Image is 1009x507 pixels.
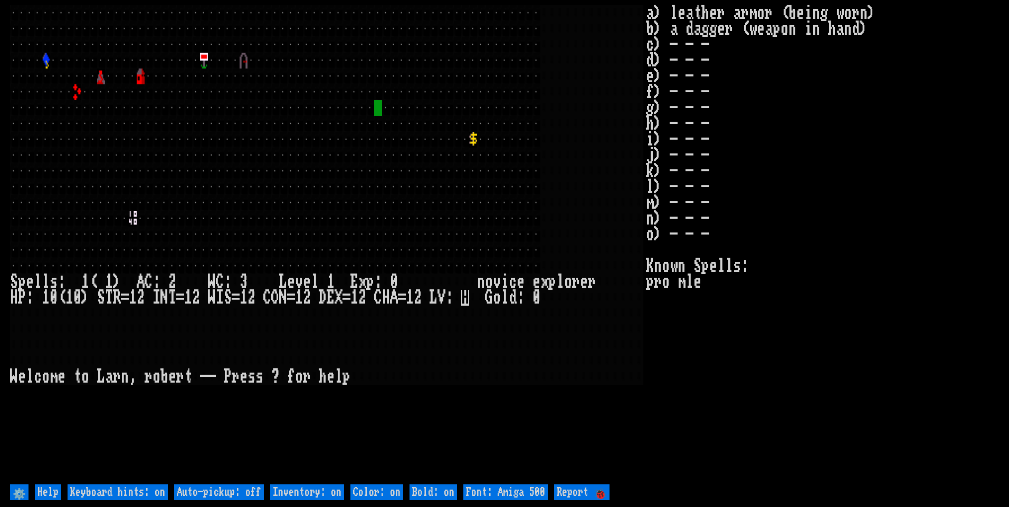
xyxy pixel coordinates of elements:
[121,290,129,306] div: =
[342,290,350,306] div: =
[105,274,113,290] div: 1
[358,274,366,290] div: x
[501,290,509,306] div: l
[137,274,145,290] div: A
[58,274,65,290] div: :
[73,369,81,385] div: t
[42,369,50,385] div: o
[160,290,168,306] div: N
[240,290,248,306] div: 1
[493,274,501,290] div: v
[327,369,335,385] div: e
[153,274,160,290] div: :
[224,369,232,385] div: P
[145,369,153,385] div: r
[646,5,999,482] stats: a) leather armor (being worn) b) a dagger (weapon in hand) c) - - - d) - - - e) - - - f) - - - g)...
[390,274,398,290] div: 0
[50,369,58,385] div: m
[255,369,263,385] div: s
[572,274,580,290] div: r
[303,290,311,306] div: 2
[517,274,525,290] div: e
[414,290,422,306] div: 2
[445,290,453,306] div: :
[327,290,335,306] div: E
[406,290,414,306] div: 1
[65,290,73,306] div: 1
[311,274,319,290] div: l
[153,369,160,385] div: o
[588,274,596,290] div: r
[192,290,200,306] div: 2
[35,484,61,500] input: Help
[463,484,548,500] input: Font: Amiga 500
[113,274,121,290] div: )
[410,484,457,500] input: Bold: on
[184,369,192,385] div: t
[18,369,26,385] div: e
[485,290,493,306] div: G
[129,369,137,385] div: ,
[295,274,303,290] div: v
[509,274,517,290] div: c
[153,290,160,306] div: I
[335,369,342,385] div: l
[517,290,525,306] div: :
[287,274,295,290] div: e
[50,290,58,306] div: 0
[184,290,192,306] div: 1
[160,369,168,385] div: b
[113,369,121,385] div: r
[271,290,279,306] div: O
[366,274,374,290] div: p
[287,290,295,306] div: =
[493,290,501,306] div: o
[200,369,208,385] div: -
[58,290,65,306] div: (
[145,274,153,290] div: C
[58,369,65,385] div: e
[248,290,255,306] div: 2
[105,290,113,306] div: T
[10,369,18,385] div: W
[81,274,89,290] div: 1
[176,369,184,385] div: r
[121,369,129,385] div: n
[208,290,216,306] div: W
[232,290,240,306] div: =
[208,274,216,290] div: W
[10,290,18,306] div: H
[105,369,113,385] div: a
[335,290,342,306] div: X
[168,290,176,306] div: T
[319,290,327,306] div: D
[382,290,390,306] div: H
[18,290,26,306] div: P
[350,290,358,306] div: 1
[224,274,232,290] div: :
[97,290,105,306] div: S
[485,274,493,290] div: o
[42,290,50,306] div: 1
[461,290,469,306] mark: H
[10,484,28,500] input: ⚙️
[358,290,366,306] div: 2
[26,369,34,385] div: l
[501,274,509,290] div: i
[556,274,564,290] div: l
[270,484,344,500] input: Inventory: on
[319,369,327,385] div: h
[240,369,248,385] div: e
[97,369,105,385] div: L
[34,274,42,290] div: l
[216,290,224,306] div: I
[554,484,610,500] input: Report 🐞
[350,484,403,500] input: Color: on
[295,290,303,306] div: 1
[113,290,121,306] div: R
[437,290,445,306] div: V
[509,290,517,306] div: d
[68,484,168,500] input: Keyboard hints: on
[81,369,89,385] div: o
[26,274,34,290] div: e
